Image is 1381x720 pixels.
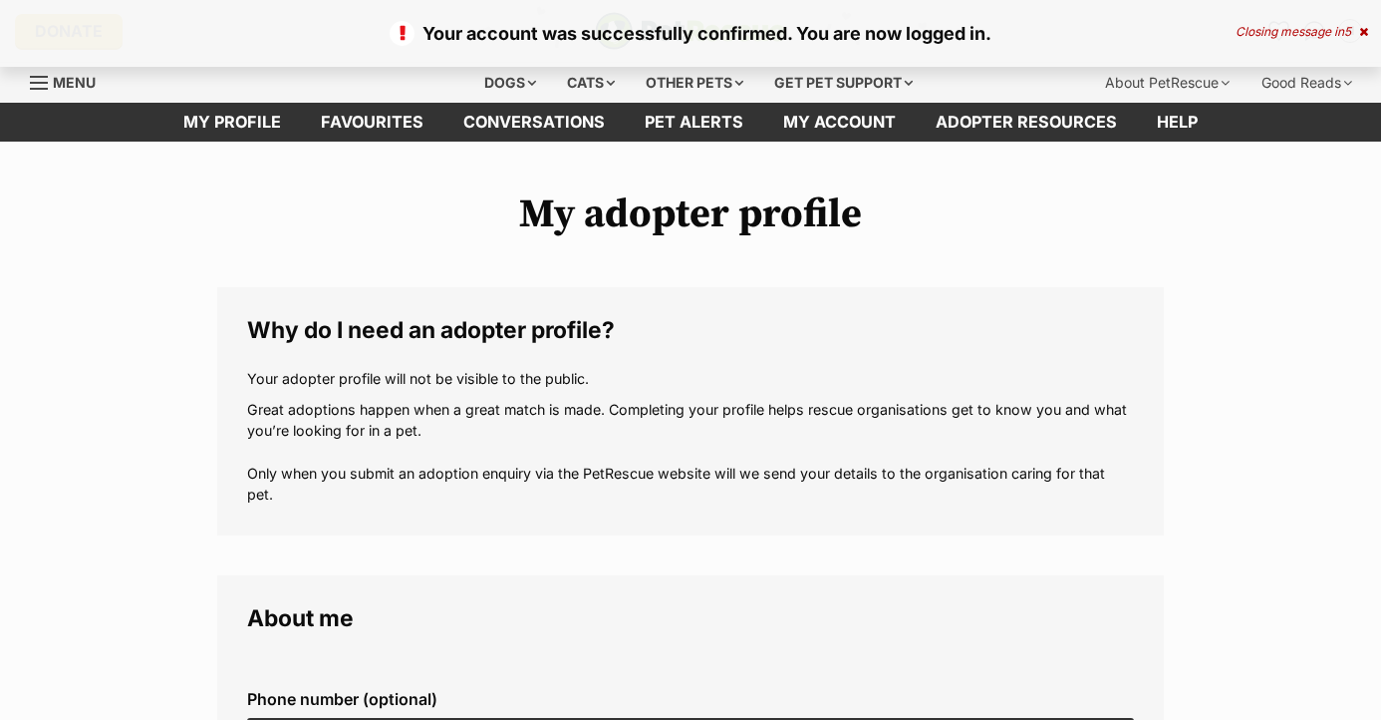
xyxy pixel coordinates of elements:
[916,103,1137,142] a: Adopter resources
[163,103,301,142] a: My profile
[247,317,1134,343] legend: Why do I need an adopter profile?
[553,63,629,103] div: Cats
[760,63,927,103] div: Get pet support
[247,605,1134,631] legend: About me
[1091,63,1243,103] div: About PetRescue
[217,191,1164,237] h1: My adopter profile
[217,287,1164,536] fieldset: Why do I need an adopter profile?
[30,63,110,99] a: Menu
[1247,63,1366,103] div: Good Reads
[632,63,757,103] div: Other pets
[301,103,443,142] a: Favourites
[443,103,625,142] a: conversations
[1137,103,1218,142] a: Help
[247,368,1134,389] p: Your adopter profile will not be visible to the public.
[247,399,1134,506] p: Great adoptions happen when a great match is made. Completing your profile helps rescue organisat...
[247,690,1134,708] label: Phone number (optional)
[53,74,96,91] span: Menu
[470,63,550,103] div: Dogs
[625,103,763,142] a: Pet alerts
[763,103,916,142] a: My account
